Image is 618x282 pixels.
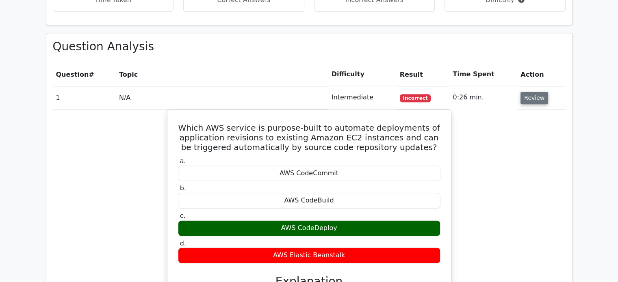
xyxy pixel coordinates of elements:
td: N/A [116,86,328,109]
td: 0:26 min. [449,86,517,109]
h3: Question Analysis [53,40,566,54]
span: Question [56,71,89,78]
th: # [53,63,116,86]
button: Review [520,92,548,104]
div: AWS CodeCommit [178,166,440,181]
span: d. [180,239,186,247]
span: b. [180,184,186,192]
span: c. [180,212,186,220]
div: AWS CodeDeploy [178,220,440,236]
div: AWS Elastic Beanstalk [178,248,440,263]
span: a. [180,157,186,165]
span: Incorrect [400,94,431,102]
div: AWS CodeBuild [178,193,440,209]
h5: Which AWS service is purpose-built to automate deployments of application revisions to existing A... [177,123,441,152]
th: Action [517,63,565,86]
th: Difficulty [328,63,397,86]
th: Topic [116,63,328,86]
th: Time Spent [449,63,517,86]
td: 1 [53,86,116,109]
th: Result [397,63,450,86]
td: Intermediate [328,86,397,109]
